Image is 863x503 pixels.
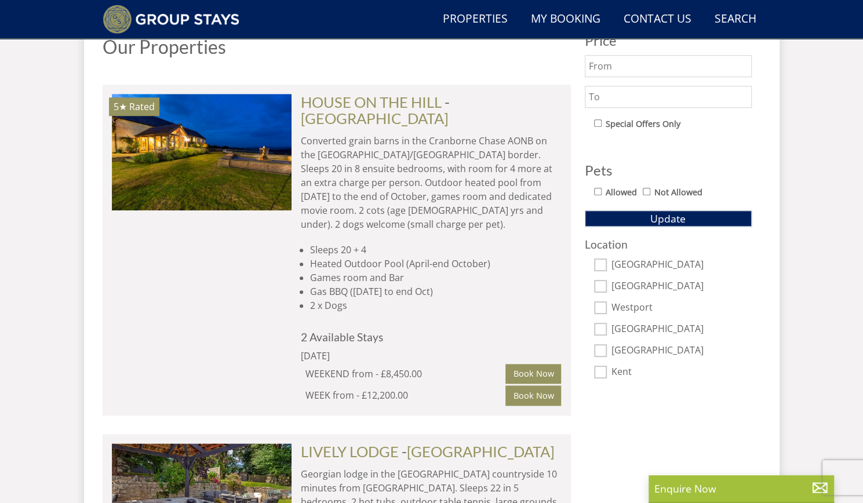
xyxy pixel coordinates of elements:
[301,331,562,343] h4: 2 Available Stays
[611,345,752,358] label: [GEOGRAPHIC_DATA]
[301,93,450,127] span: -
[129,100,155,113] span: Rated
[310,298,562,312] li: 2 x Dogs
[654,186,702,199] label: Not Allowed
[611,280,752,293] label: [GEOGRAPHIC_DATA]
[505,364,561,384] a: Book Now
[585,238,752,250] h3: Location
[305,367,506,381] div: WEEKEND from - £8,450.00
[112,94,292,210] img: 1.original.jpg
[438,6,512,32] a: Properties
[526,6,605,32] a: My Booking
[606,186,637,199] label: Allowed
[585,163,752,178] h3: Pets
[407,443,555,460] a: [GEOGRAPHIC_DATA]
[402,443,555,460] span: -
[301,93,442,111] a: HOUSE ON THE HILL
[301,134,562,231] p: Converted grain barns in the Cranborne Chase AONB on the [GEOGRAPHIC_DATA]/[GEOGRAPHIC_DATA] bord...
[654,481,828,496] p: Enquire Now
[310,285,562,298] li: Gas BBQ ([DATE] to end Oct)
[310,271,562,285] li: Games room and Bar
[112,94,292,210] a: 5★ Rated
[301,110,449,127] a: [GEOGRAPHIC_DATA]
[114,100,127,113] span: HOUSE ON THE HILL has a 5 star rating under the Quality in Tourism Scheme
[103,37,571,57] h1: Our Properties
[585,210,752,227] button: Update
[611,366,752,379] label: Kent
[585,86,752,108] input: To
[585,33,752,48] h3: Price
[650,212,686,225] span: Update
[710,6,761,32] a: Search
[505,385,561,405] a: Book Now
[619,6,696,32] a: Contact Us
[310,257,562,271] li: Heated Outdoor Pool (April-end October)
[310,243,562,257] li: Sleeps 20 + 4
[305,388,506,402] div: WEEK from - £12,200.00
[611,259,752,272] label: [GEOGRAPHIC_DATA]
[585,55,752,77] input: From
[301,349,457,363] div: [DATE]
[301,443,399,460] a: LIVELY LODGE
[611,302,752,315] label: Westport
[103,5,240,34] img: Group Stays
[606,118,680,130] label: Special Offers Only
[611,323,752,336] label: [GEOGRAPHIC_DATA]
